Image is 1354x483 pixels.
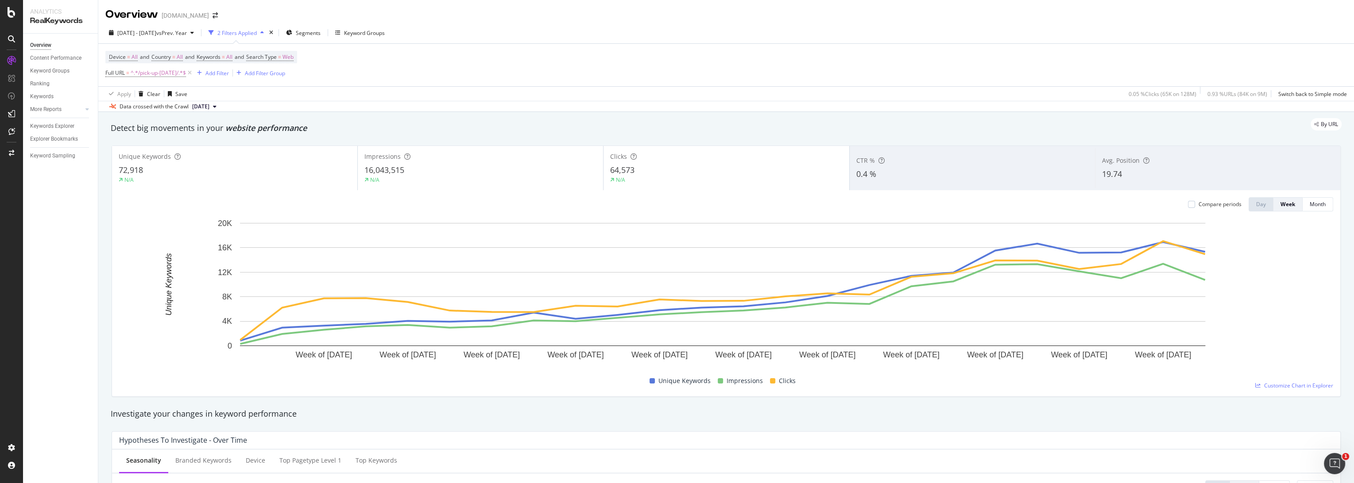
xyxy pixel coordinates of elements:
button: Clear [135,87,160,101]
span: 1 [1342,453,1349,460]
button: Add Filter Group [233,68,285,78]
div: N/A [370,176,379,184]
div: N/A [124,176,134,184]
text: Week of [DATE] [799,350,855,359]
span: Web [282,51,294,63]
a: Content Performance [30,54,92,63]
span: Device [109,53,126,61]
text: 0 [228,341,232,350]
span: Clicks [779,376,796,386]
a: Keyword Groups [30,66,92,76]
a: Overview [30,41,92,50]
button: Week [1273,197,1303,211]
div: Seasonality [126,456,161,465]
span: ^.*/pick-up-[DATE]/.*$ [131,67,186,79]
div: Explorer Bookmarks [30,134,78,144]
div: Top pagetype Level 1 [279,456,341,465]
span: Country [151,53,171,61]
div: RealKeywords [30,16,91,26]
span: Keywords [197,53,221,61]
div: Compare periods [1199,200,1242,208]
span: CTR % [856,156,875,165]
div: Analytics [30,7,91,16]
a: Ranking [30,79,92,88]
a: More Reports [30,105,83,114]
iframe: Intercom live chat [1324,453,1345,474]
span: = [126,69,129,77]
span: Impressions [364,152,401,161]
div: 0.93 % URLs ( 84K on 9M ) [1207,90,1267,98]
div: Month [1310,200,1326,208]
div: Data crossed with the Crawl [120,103,189,111]
span: Unique Keywords [658,376,711,386]
text: Week of [DATE] [379,350,436,359]
text: Week of [DATE] [1051,350,1107,359]
text: Week of [DATE] [1135,350,1191,359]
text: Week of [DATE] [967,350,1023,359]
span: = [127,53,130,61]
span: 2025 Mar. 28th [192,103,209,111]
button: Add Filter [193,68,229,78]
text: Unique Keywords [164,253,173,315]
button: [DATE] [189,101,220,112]
div: Hypotheses to Investigate - Over Time [119,436,247,445]
text: 16K [218,243,232,252]
div: Branded Keywords [175,456,232,465]
button: Apply [105,87,131,101]
span: and [185,53,194,61]
text: Week of [DATE] [296,350,352,359]
div: Save [175,90,187,98]
div: 2 Filters Applied [217,29,257,37]
text: 12K [218,268,232,277]
span: Search Type [246,53,277,61]
text: Week of [DATE] [547,350,603,359]
button: Save [164,87,187,101]
span: and [140,53,149,61]
span: vs Prev. Year [156,29,187,37]
span: Clicks [610,152,627,161]
button: Switch back to Simple mode [1275,87,1347,101]
span: = [278,53,281,61]
div: arrow-right-arrow-left [213,12,218,19]
span: Impressions [727,376,763,386]
text: Week of [DATE] [883,350,939,359]
div: Add Filter Group [245,69,285,77]
svg: A chart. [119,218,1326,372]
button: Keyword Groups [332,26,388,40]
span: = [172,53,175,61]
span: 64,573 [610,165,634,175]
div: [DOMAIN_NAME] [162,11,209,20]
a: Keyword Sampling [30,151,92,161]
div: Keywords Explorer [30,122,74,131]
span: All [177,51,183,63]
span: Full URL [105,69,125,77]
text: Week of [DATE] [631,350,688,359]
span: [DATE] - [DATE] [117,29,156,37]
span: = [222,53,225,61]
span: All [226,51,232,63]
span: 72,918 [119,165,143,175]
button: Day [1249,197,1273,211]
a: Keywords Explorer [30,122,92,131]
div: Switch back to Simple mode [1278,90,1347,98]
div: legacy label [1311,118,1342,130]
div: Top Keywords [356,456,397,465]
div: Keywords [30,92,54,101]
span: 0.4 % [856,169,876,179]
div: Apply [117,90,131,98]
div: Day [1256,200,1266,208]
a: Customize Chart in Explorer [1255,382,1333,389]
div: Overview [30,41,51,50]
a: Keywords [30,92,92,101]
div: Add Filter [205,69,229,77]
div: Ranking [30,79,50,88]
div: Overview [105,7,158,22]
span: Unique Keywords [119,152,171,161]
div: Week [1280,200,1295,208]
text: 8K [222,292,232,301]
text: Week of [DATE] [715,350,771,359]
div: Content Performance [30,54,81,63]
span: Avg. Position [1102,156,1140,165]
text: 4K [222,317,232,326]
